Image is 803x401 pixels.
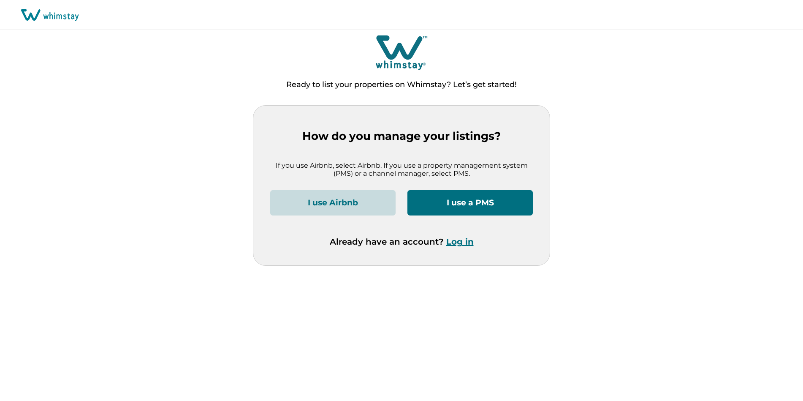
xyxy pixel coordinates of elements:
[330,237,474,247] p: Already have an account?
[286,81,517,89] p: Ready to list your properties on Whimstay? Let’s get started!
[446,237,474,247] button: Log in
[270,161,533,178] p: If you use Airbnb, select Airbnb. If you use a property management system (PMS) or a channel mana...
[407,190,533,216] button: I use a PMS
[270,190,396,216] button: I use Airbnb
[270,130,533,143] p: How do you manage your listings?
